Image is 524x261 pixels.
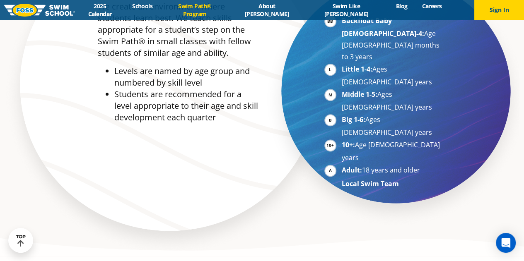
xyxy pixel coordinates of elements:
li: Ages [DEMOGRAPHIC_DATA] years [342,89,443,113]
li: Ages [DEMOGRAPHIC_DATA] years [342,114,443,138]
li: Ages [DEMOGRAPHIC_DATA] years [342,63,443,88]
img: FOSS Swim School Logo [4,4,75,17]
a: Swim Like [PERSON_NAME] [304,2,389,18]
li: Levels are named by age group and numbered by skill level [114,65,258,89]
a: 2025 Calendar [75,2,125,18]
li: 18 years and older [342,164,443,177]
strong: Adult: [342,165,362,175]
a: Careers [415,2,449,10]
a: Blog [389,2,415,10]
strong: 10+: [342,140,355,149]
div: TOP [16,234,26,247]
a: Swim Path® Program [160,2,230,18]
strong: Little 1-4: [342,65,372,74]
strong: Local Swim Team [342,179,399,188]
strong: Middle 1-5: [342,90,377,99]
li: Age [DEMOGRAPHIC_DATA] years [342,139,443,163]
p: We create an environment where students learn best. We teach skills appropriate for a student’s s... [98,1,258,59]
li: Age [DEMOGRAPHIC_DATA] months to 3 years [342,15,443,62]
a: Schools [125,2,160,10]
strong: Backfloat Baby [DEMOGRAPHIC_DATA]-4: [342,16,424,38]
div: Open Intercom Messenger [496,233,516,253]
a: About [PERSON_NAME] [230,2,304,18]
li: Students are recommended for a level appropriate to their age and skill development each quarter [114,89,258,123]
strong: Big 1-6: [342,115,365,124]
